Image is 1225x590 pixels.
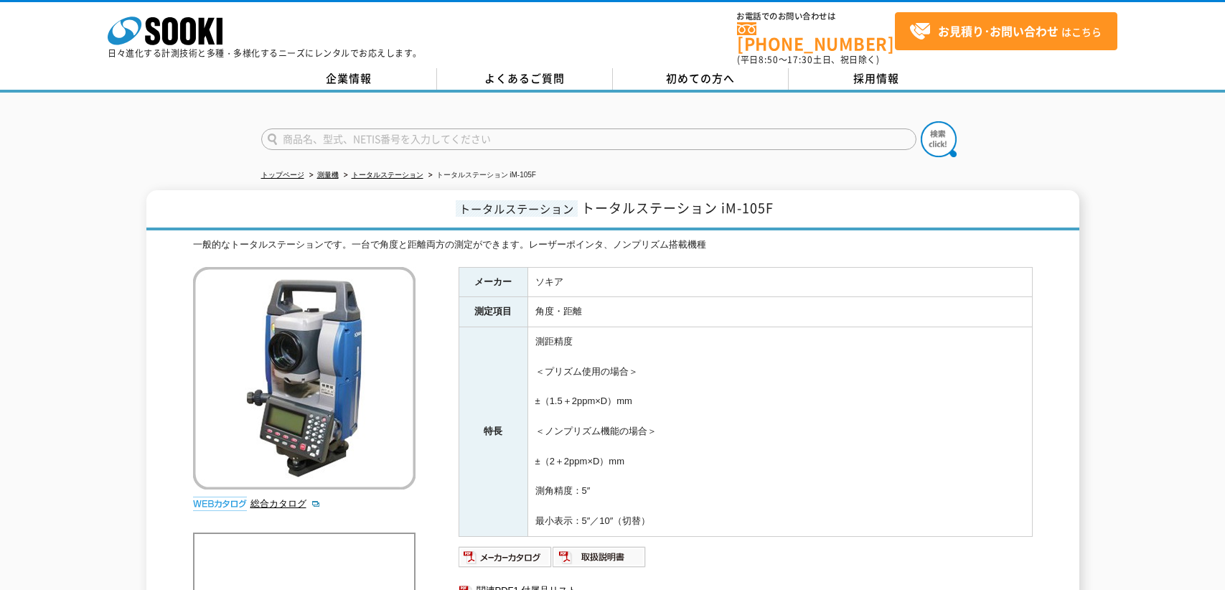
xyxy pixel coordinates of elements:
[456,200,578,217] span: トータルステーション
[317,171,339,179] a: 測量機
[909,21,1102,42] span: はこちら
[261,68,437,90] a: 企業情報
[261,171,304,179] a: トップページ
[250,498,321,509] a: 総合カタログ
[459,327,527,536] th: 特長
[527,297,1032,327] td: 角度・距離
[426,168,536,183] li: トータルステーション iM-105F
[737,53,879,66] span: (平日 ～ 土日、祝日除く)
[437,68,613,90] a: よくあるご質問
[459,545,553,568] img: メーカーカタログ
[108,49,422,57] p: 日々進化する計測技術と多種・多様化するニーズにレンタルでお応えします。
[787,53,813,66] span: 17:30
[921,121,957,157] img: btn_search.png
[759,53,779,66] span: 8:50
[193,497,247,511] img: webカタログ
[553,545,647,568] img: 取扱説明書
[553,555,647,566] a: 取扱説明書
[666,70,735,86] span: 初めての方へ
[581,198,774,217] span: トータルステーション iM-105F
[193,267,416,490] img: トータルステーション iM-105F
[613,68,789,90] a: 初めての方へ
[938,22,1059,39] strong: お見積り･お問い合わせ
[737,22,895,52] a: [PHONE_NUMBER]
[459,555,553,566] a: メーカーカタログ
[459,297,527,327] th: 測定項目
[261,128,916,150] input: 商品名、型式、NETIS番号を入力してください
[895,12,1117,50] a: お見積り･お問い合わせはこちら
[527,327,1032,536] td: 測距精度 ＜プリズム使用の場合＞ ±（1.5＋2ppm×D）mm ＜ノンプリズム機能の場合＞ ±（2＋2ppm×D）mm 測角精度：5″ 最小表示：5″／10″（切替）
[352,171,423,179] a: トータルステーション
[789,68,964,90] a: 採用情報
[527,267,1032,297] td: ソキア
[193,238,1033,253] div: 一般的なトータルステーションです。一台で角度と距離両方の測定ができます。レーザーポインタ、ノンプリズム搭載機種
[737,12,895,21] span: お電話でのお問い合わせは
[459,267,527,297] th: メーカー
